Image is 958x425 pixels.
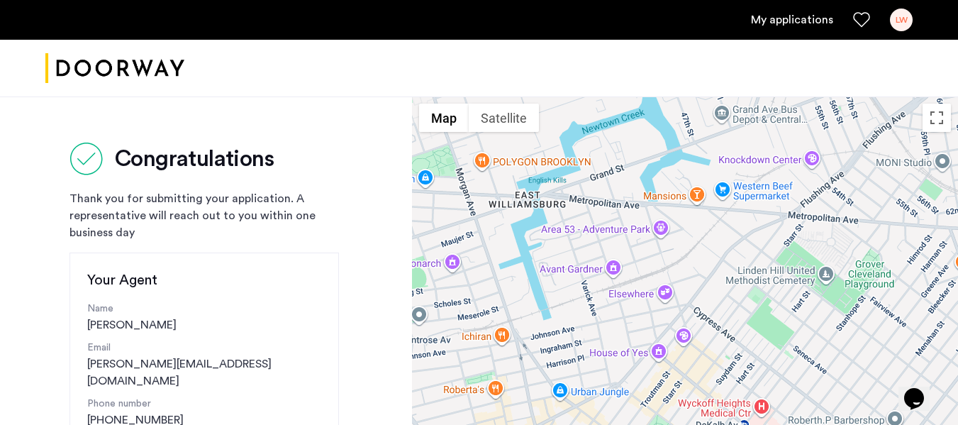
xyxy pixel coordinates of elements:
a: [PERSON_NAME][EMAIL_ADDRESS][DOMAIN_NAME] [87,355,321,390]
button: Show street map [419,104,469,132]
iframe: chat widget [898,368,944,411]
a: My application [751,11,833,28]
a: Favorites [853,11,870,28]
a: Cazamio logo [45,42,184,95]
h3: Your Agent [87,270,321,290]
div: [PERSON_NAME] [87,302,321,333]
div: Thank you for submitting your application. A representative will reach out to you within one busi... [69,190,339,241]
p: Phone number [87,397,321,412]
h2: Congratulations [115,145,274,173]
div: LW [890,9,913,31]
img: logo [45,42,184,95]
p: Email [87,341,321,355]
button: Toggle fullscreen view [923,104,951,132]
button: Show satellite imagery [469,104,539,132]
p: Name [87,302,321,316]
